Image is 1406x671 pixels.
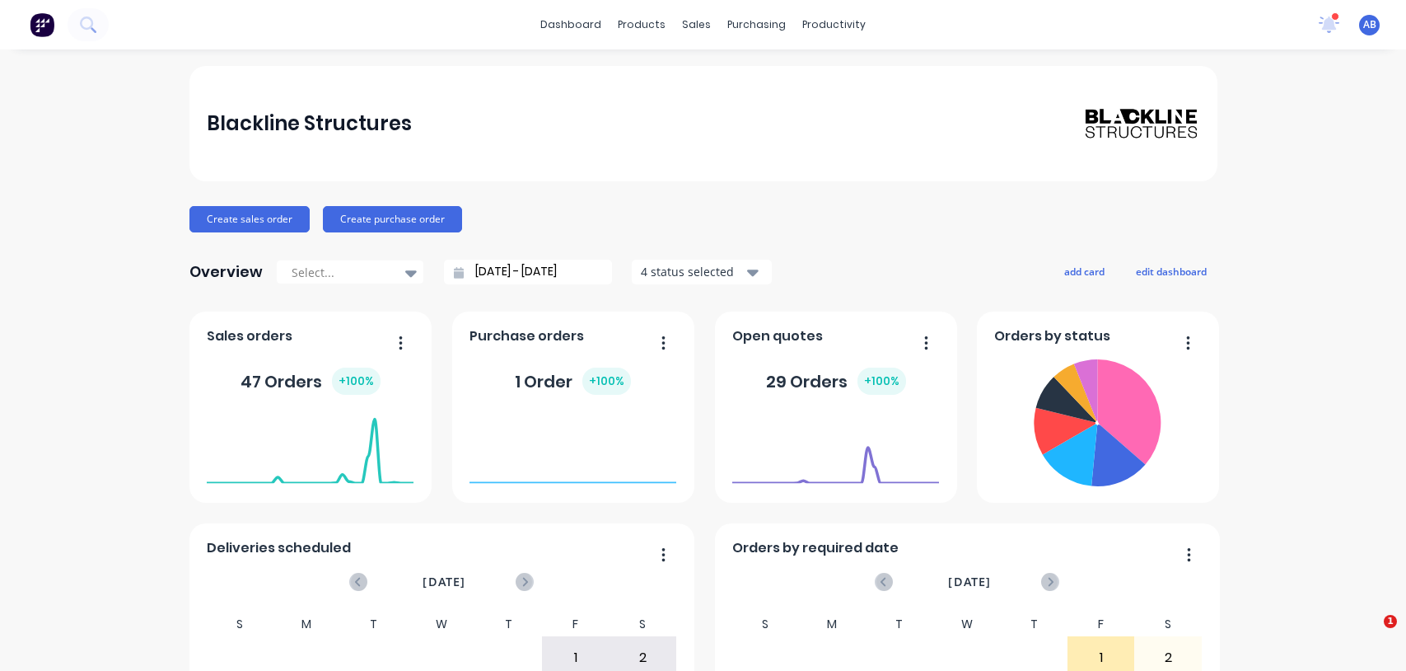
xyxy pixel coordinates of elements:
div: T [866,612,933,636]
div: + 100 % [582,368,631,395]
button: add card [1053,260,1115,282]
div: T [1000,612,1067,636]
span: Orders by status [994,326,1110,346]
span: Open quotes [732,326,823,346]
span: Purchase orders [469,326,584,346]
span: Deliveries scheduled [207,538,351,558]
img: Factory [30,12,54,37]
div: F [1067,612,1135,636]
div: S [1134,612,1202,636]
div: F [542,612,610,636]
div: + 100 % [332,368,381,395]
div: S [206,612,273,636]
div: M [799,612,866,636]
div: productivity [794,12,874,37]
div: 4 status selected [641,263,745,280]
button: Create sales order [189,206,310,232]
div: 29 Orders [766,368,906,395]
div: Overview [189,256,263,289]
button: Create purchase order [323,206,462,232]
a: dashboard [532,12,610,37]
div: 47 Orders [241,368,381,395]
img: Blackline Structures [1084,107,1199,140]
div: W [408,612,475,636]
iframe: Intercom live chat [1350,615,1390,655]
div: S [609,612,676,636]
span: 1 [1384,615,1397,628]
span: AB [1363,17,1376,32]
div: sales [674,12,719,37]
span: [DATE] [423,573,465,591]
span: [DATE] [948,573,991,591]
div: + 100 % [857,368,906,395]
button: 4 status selected [632,260,772,284]
span: Sales orders [207,326,292,346]
div: T [340,612,408,636]
div: 1 Order [515,368,631,395]
div: T [474,612,542,636]
div: Blackline Structures [207,107,412,140]
div: M [273,612,341,636]
div: purchasing [719,12,794,37]
div: products [610,12,674,37]
div: W [933,612,1001,636]
div: S [731,612,799,636]
button: edit dashboard [1125,260,1217,282]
